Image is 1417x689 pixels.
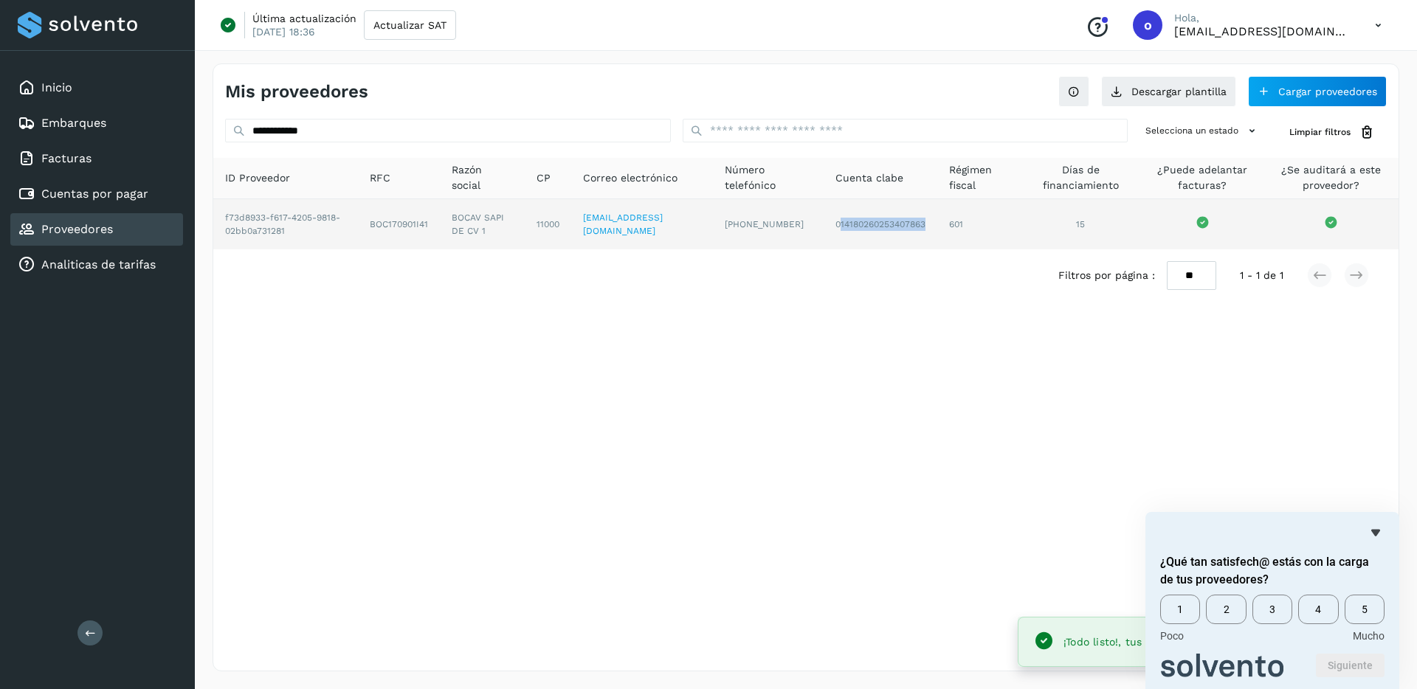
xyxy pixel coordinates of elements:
[1316,654,1385,677] button: Siguiente pregunta
[440,199,525,249] td: BOCAV SAPI DE CV 1
[10,142,183,175] div: Facturas
[1174,24,1351,38] p: oscar@solvento.mx
[725,219,804,229] span: [PHONE_NUMBER]
[10,107,183,139] div: Embarques
[1101,76,1236,107] button: Descargar plantilla
[1174,12,1351,24] p: Hola,
[10,72,183,104] div: Inicio
[1160,524,1385,677] div: ¿Qué tan satisfech@ estás con la carga de tus proveedores? Select an option from 1 to 5, with 1 b...
[824,199,937,249] td: 014180260253407863
[1367,524,1385,541] button: Ocultar encuesta
[1275,162,1387,193] span: ¿Se auditará a este proveedor?
[1298,595,1338,624] span: 4
[835,170,903,186] span: Cuenta clabe
[583,170,678,186] span: Correo electrónico
[725,162,812,193] span: Número telefónico
[358,199,440,249] td: BOC170901I41
[1345,595,1385,624] span: 5
[1206,595,1246,624] span: 2
[525,199,571,249] td: 11000
[1160,630,1184,642] span: Poco
[452,162,513,193] span: Razón social
[583,212,663,236] a: [EMAIL_ADDRESS][DOMAIN_NAME]
[41,222,113,236] a: Proveedores
[1153,162,1251,193] span: ¿Puede adelantar facturas?
[41,116,106,130] a: Embarques
[370,170,390,186] span: RFC
[41,257,156,271] a: Analiticas de tarifas
[937,199,1020,249] td: 601
[364,10,456,40] button: Actualizar SAT
[1140,119,1266,143] button: Selecciona un estado
[41,80,72,94] a: Inicio
[537,170,551,186] span: CP
[1020,199,1142,249] td: 15
[373,20,447,30] span: Actualizar SAT
[1248,76,1387,107] button: Cargar proveedores
[41,151,92,165] a: Facturas
[10,213,183,246] div: Proveedores
[10,178,183,210] div: Cuentas por pagar
[10,249,183,281] div: Analiticas de tarifas
[225,170,290,186] span: ID Proveedor
[949,162,1008,193] span: Régimen fiscal
[1063,636,1376,648] span: ¡Todo listo!, tus proveedores están cargados correctamente.
[225,81,368,103] h4: Mis proveedores
[1160,595,1385,642] div: ¿Qué tan satisfech@ estás con la carga de tus proveedores? Select an option from 1 to 5, with 1 b...
[1353,630,1385,642] span: Mucho
[252,25,315,38] p: [DATE] 18:36
[1058,268,1155,283] span: Filtros por página :
[1252,595,1292,624] span: 3
[1240,268,1283,283] span: 1 - 1 de 1
[41,187,148,201] a: Cuentas por pagar
[1032,162,1130,193] span: Días de financiamiento
[1160,595,1200,624] span: 1
[1160,553,1385,589] h2: ¿Qué tan satisfech@ estás con la carga de tus proveedores? Select an option from 1 to 5, with 1 b...
[252,12,356,25] p: Última actualización
[1278,119,1387,146] button: Limpiar filtros
[213,199,358,249] td: f73d8933-f617-4205-9818-02bb0a731281
[1289,125,1351,139] span: Limpiar filtros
